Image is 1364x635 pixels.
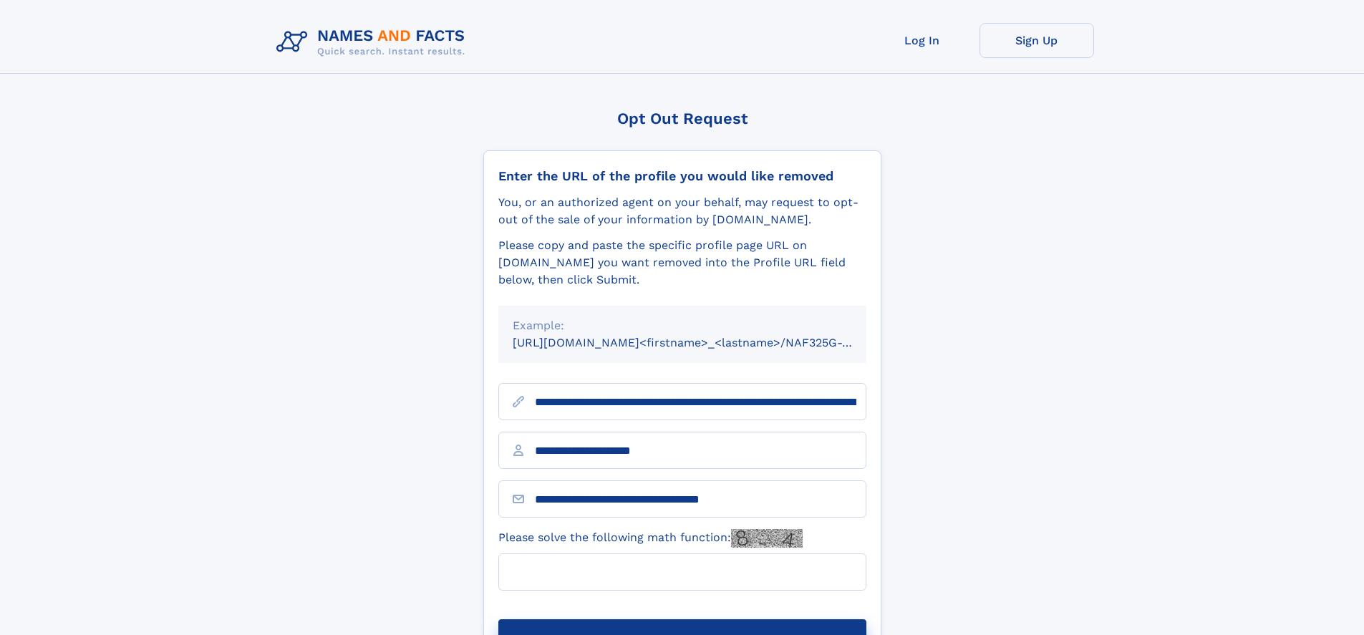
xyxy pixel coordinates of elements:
div: You, or an authorized agent on your behalf, may request to opt-out of the sale of your informatio... [498,194,866,228]
a: Sign Up [980,23,1094,58]
div: Enter the URL of the profile you would like removed [498,168,866,184]
label: Please solve the following math function: [498,529,803,548]
div: Example: [513,317,852,334]
div: Please copy and paste the specific profile page URL on [DOMAIN_NAME] you want removed into the Pr... [498,237,866,289]
small: [URL][DOMAIN_NAME]<firstname>_<lastname>/NAF325G-xxxxxxxx [513,336,894,349]
div: Opt Out Request [483,110,881,127]
img: Logo Names and Facts [271,23,477,62]
a: Log In [865,23,980,58]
